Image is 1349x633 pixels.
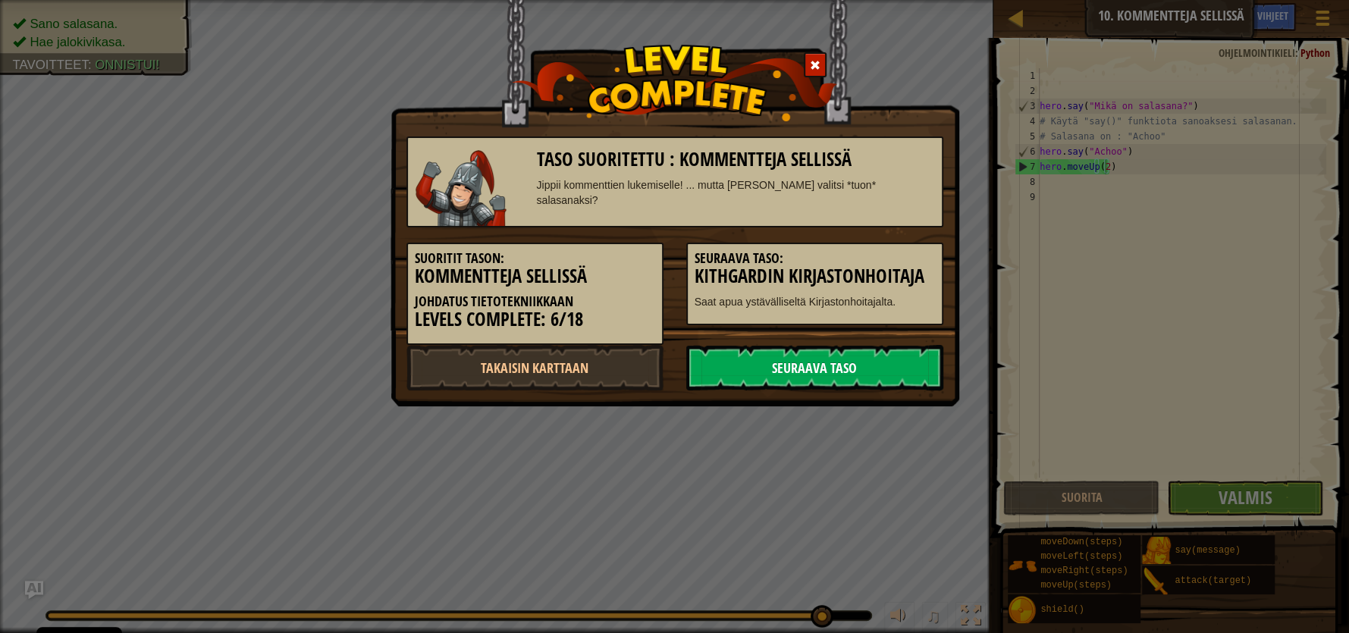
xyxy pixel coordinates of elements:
h5: Suoritit tason: [415,251,655,266]
img: samurai.png [416,150,507,226]
div: Jippii kommenttien lukemiselle! ... mutta [PERSON_NAME] valitsi *tuon* salasanaksi? [537,177,935,208]
h3: Taso suoritettu : Kommentteja sellissä [537,149,935,170]
h5: Seuraava taso: [695,251,935,266]
h5: Johdatus tietotekniikkaan [415,294,655,309]
h3: Kithgardin Kirjastonhoitaja [695,266,935,287]
h3: Kommentteja sellissä [415,266,655,287]
p: Saat apua ystävälliseltä Kirjastonhoitajalta. [695,294,935,309]
h3: Levels Complete: 6/18 [415,309,655,330]
a: Takaisin karttaan [406,345,664,390]
a: Seuraava taso [686,345,943,390]
img: level_complete.png [512,45,837,121]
